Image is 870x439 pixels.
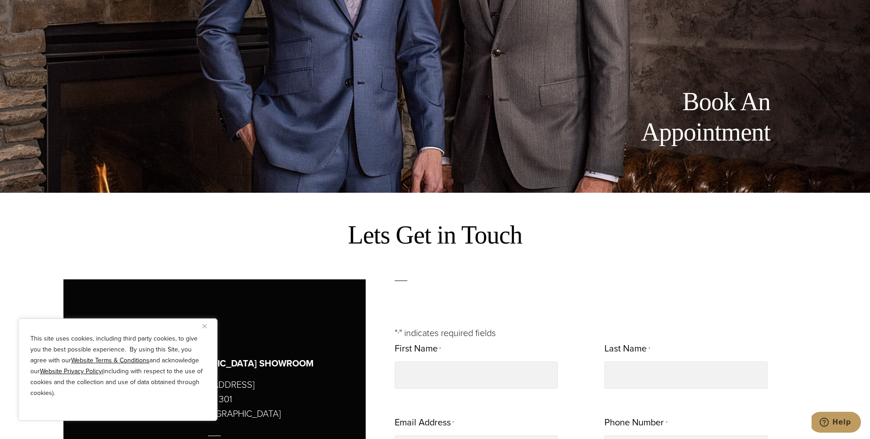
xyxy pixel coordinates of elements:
[604,414,667,432] label: Phone Number
[40,366,102,376] a: Website Privacy Policy
[812,412,861,434] iframe: Opens a widget where you can chat to one of our agents
[604,340,650,358] label: Last Name
[395,340,441,358] label: First Name
[395,414,454,432] label: Email Address
[203,324,207,328] img: Close
[395,326,807,340] p: " " indicates required fields
[71,356,150,365] a: Website Terms & Conditions
[30,333,205,399] p: This site uses cookies, including third party cookies, to give you the best possible experience. ...
[566,87,770,147] h1: Book An Appointment
[63,220,807,250] h2: Lets Get in Touch
[203,321,213,332] button: Close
